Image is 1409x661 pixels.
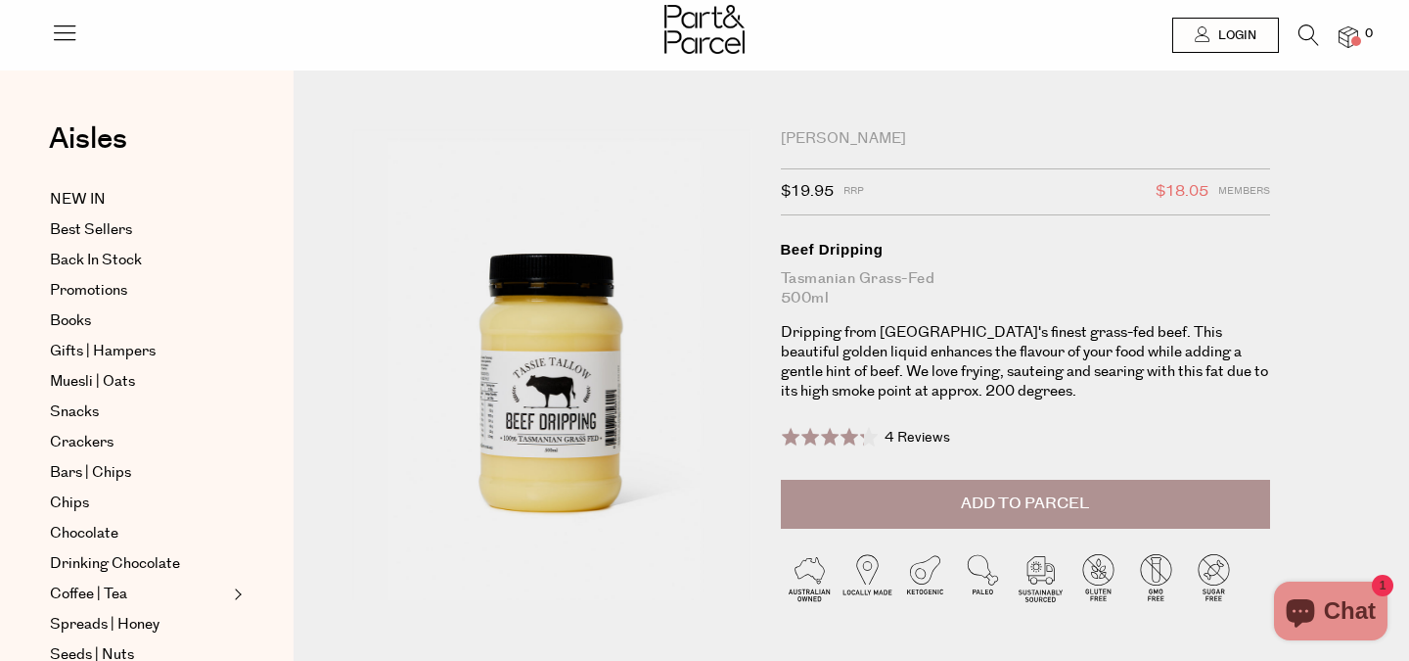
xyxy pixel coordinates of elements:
[50,249,142,272] span: Back In Stock
[885,428,950,448] span: 4 Reviews
[49,118,127,161] span: Aisles
[50,370,228,394] a: Muesli | Oats
[781,179,834,205] span: $19.95
[50,279,228,303] a: Promotions
[1213,27,1256,44] span: Login
[50,431,114,454] span: Crackers
[961,493,1089,515] span: Add to Parcel
[50,613,228,637] a: Spreads | Honey
[50,613,159,637] span: Spreads | Honey
[50,218,132,242] span: Best Sellers
[781,548,839,606] img: P_P-ICONS-Live_Bec_V11_Australian_Owned.svg
[50,401,99,424] span: Snacks
[50,249,228,272] a: Back In Stock
[50,522,118,545] span: Chocolate
[50,461,228,485] a: Bars | Chips
[50,461,131,485] span: Bars | Chips
[954,548,1012,606] img: P_P-ICONS-Live_Bec_V11_Paleo.svg
[1268,582,1393,645] inbox-online-store-chat: Shopify online store chat
[50,492,228,515] a: Chips
[1185,548,1243,606] img: P_P-ICONS-Live_Bec_V11_Sugar_Free.svg
[781,269,1270,308] div: Tasmanian Grass-Fed 500ml
[1360,25,1378,43] span: 0
[781,129,1270,149] div: [PERSON_NAME]
[839,548,896,606] img: P_P-ICONS-Live_Bec_V11_Locally_Made_2.svg
[50,583,127,606] span: Coffee | Tea
[664,5,745,54] img: Part&Parcel
[50,522,228,545] a: Chocolate
[50,401,228,424] a: Snacks
[49,124,127,173] a: Aisles
[50,218,228,242] a: Best Sellers
[50,188,228,212] a: NEW IN
[1127,548,1185,606] img: P_P-ICONS-Live_Bec_V11_GMO_Free.svg
[50,188,106,212] span: NEW IN
[50,370,135,394] span: Muesli | Oats
[781,480,1270,529] button: Add to Parcel
[50,309,91,333] span: Books
[1172,18,1279,53] a: Login
[50,309,228,333] a: Books
[50,583,228,606] a: Coffee | Tea
[50,340,156,363] span: Gifts | Hampers
[1156,179,1208,205] span: $18.05
[50,552,228,576] a: Drinking Chocolate
[843,179,864,205] span: RRP
[1218,179,1270,205] span: Members
[50,431,228,454] a: Crackers
[1069,548,1127,606] img: P_P-ICONS-Live_Bec_V11_Gluten_Free.svg
[50,552,180,576] span: Drinking Chocolate
[229,583,243,606] button: Expand/Collapse Coffee | Tea
[781,240,1270,260] div: Beef Dripping
[50,279,127,303] span: Promotions
[50,340,228,363] a: Gifts | Hampers
[352,129,751,600] img: A jar of Tasie Tallow Beef Dripping on a white background.
[781,323,1270,401] p: Dripping from [GEOGRAPHIC_DATA]'s finest grass-fed beef. This beautiful golden liquid enhances th...
[896,548,954,606] img: P_P-ICONS-Live_Bec_V11_Ketogenic.svg
[1339,26,1358,47] a: 0
[1012,548,1069,606] img: P_P-ICONS-Live_Bec_V11_Sustainable_Sourced.svg
[50,492,89,515] span: Chips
